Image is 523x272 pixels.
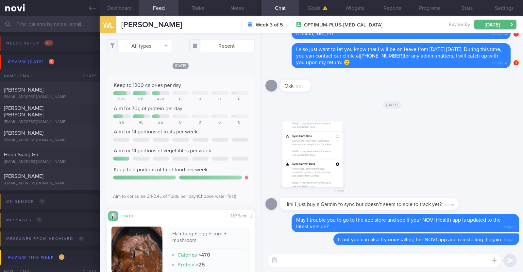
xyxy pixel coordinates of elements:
[296,83,306,89] span: 5:16pm
[231,214,246,218] span: 11:39am
[191,120,209,125] div: 0
[474,20,516,29] button: [DATE]
[304,22,382,28] span: OPTIMUM-PLUS-[MEDICAL_DATA]
[114,148,211,153] span: Aim for 14 portions of vegetables per week
[107,39,172,52] button: All types
[7,253,66,262] div: Review this week
[177,252,197,258] strong: Calories
[113,194,236,199] span: Aim to consume 2.1-2.4L of fluids per day (Choose water first)
[114,83,181,88] span: Keep to 1200 calories per day
[173,63,189,69] span: [DATE]
[444,201,454,207] span: 4:18pm
[492,59,503,65] span: 4:52pm
[256,22,283,28] strong: Week 3 of 5
[338,237,501,242] span: If not you can also try uninstalling the NOVI app and reinstalling it again
[4,106,43,117] span: [PERSON_NAME] [PERSON_NAME]
[133,120,150,125] div: 45
[4,138,96,143] div: [EMAIL_ADDRESS][DOMAIN_NAME]
[211,120,228,125] div: 0
[39,198,45,204] span: 0
[232,92,236,95] div: Su
[5,39,55,48] div: Needs setup
[172,120,189,125] div: 0
[118,213,144,218] div: Food
[193,92,196,95] div: Fr
[37,217,42,223] span: 0
[334,187,344,193] span: 4:18pm
[172,97,189,102] div: 0
[284,202,442,207] span: Hihi I just buy a Garmin to sync but doesn’t seem to able to track yet?
[114,106,182,111] span: Aim for 70g of protein per day
[133,97,150,102] div: 915
[4,95,96,100] div: [EMAIL_ADDRESS][DOMAIN_NAME]
[114,167,208,172] span: Keep to 2 portions of fried food per week
[449,22,470,28] span: Review By
[78,236,84,241] span: 0
[49,59,54,64] span: 5
[4,152,38,157] span: Hoon Siang Gn
[296,217,501,229] span: May I trouble you to go to the app store and see if your NOVI Health app is updated to the latest...
[113,97,131,102] div: 923
[492,30,503,37] span: 4:52pm
[198,252,210,258] strong: × 470
[113,120,131,125] div: 35
[74,69,100,82] div: Chats
[4,87,43,93] span: [PERSON_NAME]
[44,40,53,46] span: 106
[232,115,236,118] div: Su
[504,236,515,243] span: 4:58pm
[5,216,44,225] div: Messages
[4,120,96,125] div: [EMAIL_ADDRESS][DOMAIN_NAME]
[173,115,177,118] div: Th
[7,58,56,66] div: Review [DATE]
[4,130,43,136] span: [PERSON_NAME]
[280,122,345,187] img: Photo by
[360,53,404,59] a: [PHONE_NUMBER]
[284,83,294,89] span: Okk
[152,120,170,125] div: 25
[4,174,43,179] span: [PERSON_NAME]
[121,21,182,29] span: [PERSON_NAME]
[191,97,209,102] div: 0
[152,97,170,102] div: 470
[211,97,228,102] div: 0
[5,234,86,243] div: Messages from Archived
[196,262,205,267] strong: × 25
[212,115,216,118] div: Sa
[230,120,248,125] div: 0
[173,92,177,95] div: Th
[5,197,46,206] div: On sensor
[177,262,194,267] strong: Protein
[383,101,402,109] span: [DATE]
[114,129,197,134] span: Aim for 14 portions of fruits per week
[193,115,196,118] div: Fr
[230,97,248,102] div: 0
[504,223,515,229] span: 4:58pm
[172,230,245,248] div: Hamburg + egg + corn + mushroom
[96,12,120,38] div: WL
[212,92,216,95] div: Sa
[4,181,96,186] div: [EMAIL_ADDRESS][DOMAIN_NAME]
[296,47,501,65] span: I also just want to let you know that I will be on leave from [DATE]-[DATE]. During this time, yo...
[4,160,96,164] div: [EMAIL_ADDRESS][DOMAIN_NAME]
[296,25,503,36] span: If having vegetarian bee hoon, try going for the non-fried side dishes like stir fried veggies, t...
[59,254,64,260] span: 5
